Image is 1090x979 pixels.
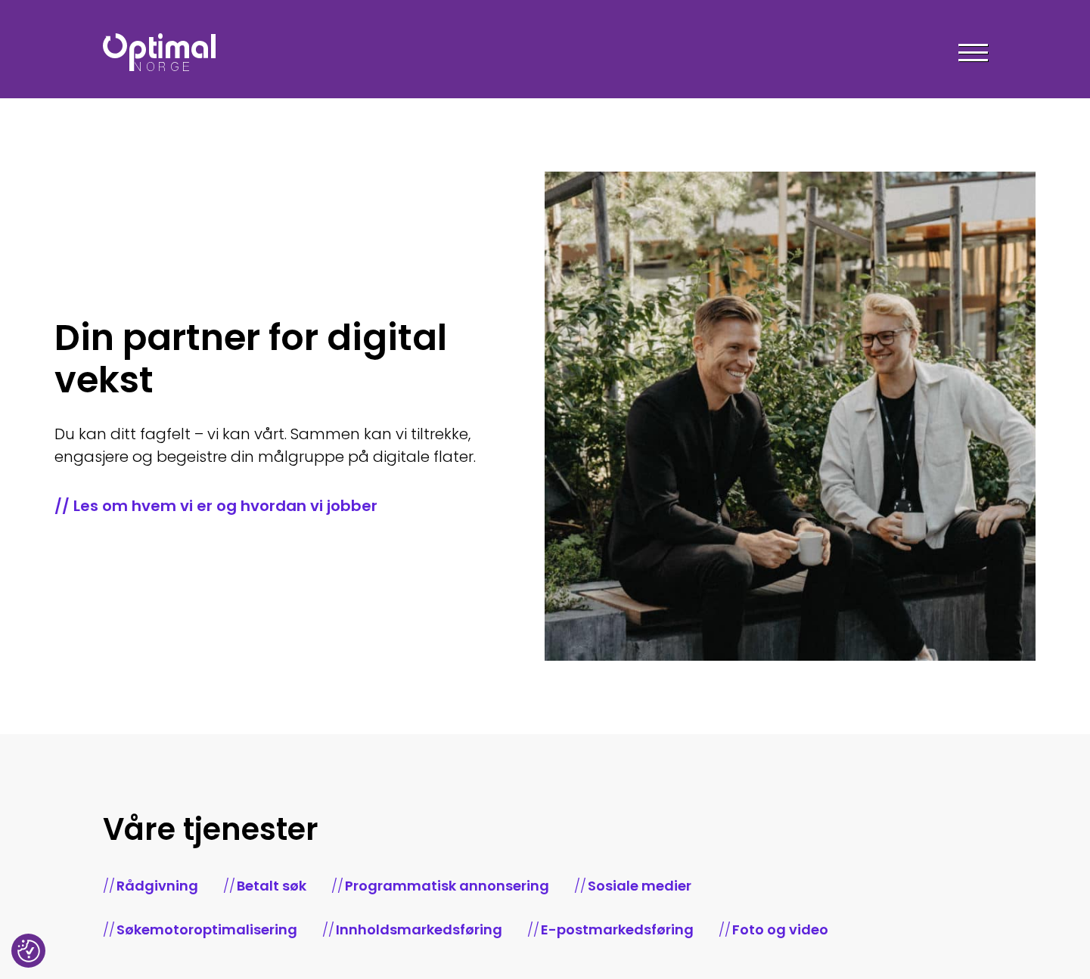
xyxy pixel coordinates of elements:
[116,920,297,939] a: Søkemotoroptimalisering
[237,876,306,895] a: Betalt søk
[732,920,828,939] a: Foto og video
[541,920,694,939] a: E-postmarkedsføring
[103,810,988,849] h2: Våre tjenester
[54,495,499,516] a: // Les om hvem vi er og hvordan vi jobber
[17,940,40,962] button: Samtykkepreferanser
[54,423,499,468] p: Du kan ditt fagfelt – vi kan vårt. Sammen kan vi tiltrekke, engasjere og begeistre din målgruppe ...
[116,876,198,895] a: Rådgivning
[345,876,549,895] a: Programmatisk annonsering
[336,920,502,939] a: Innholdsmarkedsføring
[54,317,499,401] h1: Din partner for digital vekst
[103,33,216,71] img: Optimal Norge
[588,876,691,895] a: Sosiale medier
[17,940,40,962] img: Revisit consent button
